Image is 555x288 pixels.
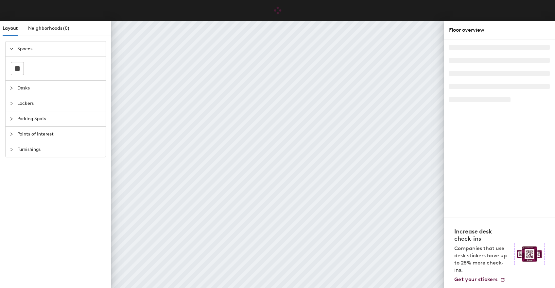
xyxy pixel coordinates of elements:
span: Parking Spots [17,111,102,126]
span: collapsed [9,148,13,152]
div: Floor overview [449,26,550,34]
span: collapsed [9,102,13,105]
span: Get your stickers [454,276,497,282]
span: Spaces [17,41,102,56]
span: Desks [17,81,102,96]
p: Companies that use desk stickers have up to 25% more check-ins. [454,245,511,274]
h4: Increase desk check-ins [454,228,511,242]
span: collapsed [9,132,13,136]
span: expanded [9,47,13,51]
img: Sticker logo [514,243,545,265]
span: Layout [3,25,18,31]
span: Furnishings [17,142,102,157]
span: Neighborhoods (0) [28,25,69,31]
span: collapsed [9,86,13,90]
a: Get your stickers [454,276,505,283]
span: Points of Interest [17,127,102,142]
span: collapsed [9,117,13,121]
span: Lockers [17,96,102,111]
